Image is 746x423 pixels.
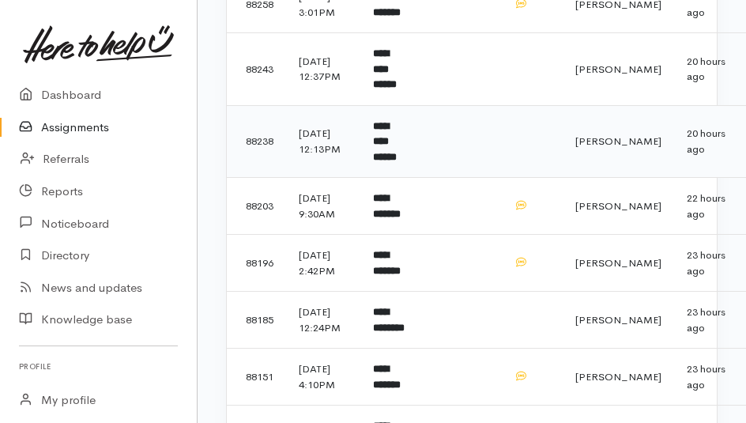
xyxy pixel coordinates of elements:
td: 88196 [227,235,286,292]
span: [PERSON_NAME] [575,370,661,383]
time: 20 hours ago [687,127,725,156]
span: [PERSON_NAME] [575,199,661,213]
td: [DATE] 12:13PM [286,105,360,178]
time: 23 hours ago [687,248,725,278]
time: 22 hours ago [687,191,725,221]
td: [DATE] 12:37PM [286,33,360,106]
td: 88238 [227,105,286,178]
h6: Profile [19,356,178,377]
td: 88203 [227,178,286,235]
span: [PERSON_NAME] [575,313,661,327]
time: 23 hours ago [687,362,725,391]
td: 88243 [227,33,286,106]
time: 23 hours ago [687,305,725,334]
time: 20 hours ago [687,55,725,84]
td: [DATE] 9:30AM [286,178,360,235]
td: [DATE] 2:42PM [286,235,360,292]
td: 88185 [227,292,286,349]
span: [PERSON_NAME] [575,134,661,148]
span: [PERSON_NAME] [575,256,661,270]
td: [DATE] 4:10PM [286,349,360,406]
span: [PERSON_NAME] [575,62,661,76]
td: 88151 [227,349,286,406]
td: [DATE] 12:24PM [286,292,360,349]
